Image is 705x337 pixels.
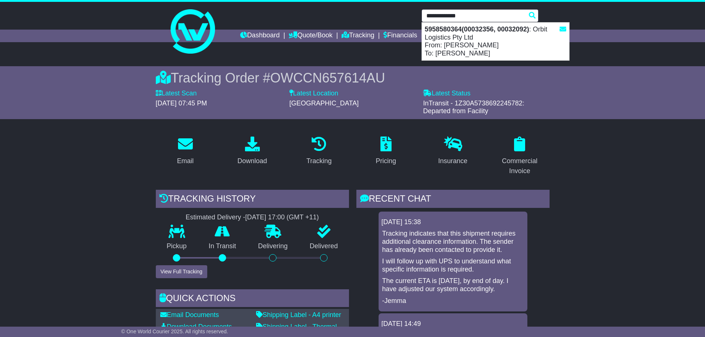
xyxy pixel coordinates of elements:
[490,134,550,179] a: Commercial Invoice
[423,90,470,98] label: Latest Status
[156,213,349,222] div: Estimated Delivery -
[160,311,219,319] a: Email Documents
[382,230,524,254] p: Tracking indicates that this shipment requires additional clearance information. The sender has a...
[156,190,349,210] div: Tracking history
[383,30,417,42] a: Financials
[289,90,338,98] label: Latest Location
[356,190,550,210] div: RECENT CHAT
[289,30,332,42] a: Quote/Book
[382,297,524,305] p: -Jemma
[423,100,524,115] span: InTransit - 1Z30A5738692245782: Departed from Facility
[156,70,550,86] div: Tracking Order #
[240,30,280,42] a: Dashboard
[425,26,529,33] strong: 5958580364(00032356, 00032092)
[306,156,332,166] div: Tracking
[433,134,472,169] a: Insurance
[156,289,349,309] div: Quick Actions
[382,257,524,273] p: I will follow up with UPS to understand what specific information is required.
[422,23,569,60] div: : Orbit Logistics Pty Ltd From: [PERSON_NAME] To: [PERSON_NAME]
[382,277,524,293] p: The current ETA is [DATE], by end of day. I have adjusted our system accordingly.
[302,134,336,169] a: Tracking
[376,156,396,166] div: Pricing
[156,265,207,278] button: View Full Tracking
[256,311,341,319] a: Shipping Label - A4 printer
[172,134,198,169] a: Email
[299,242,349,250] p: Delivered
[342,30,374,42] a: Tracking
[247,242,299,250] p: Delivering
[382,320,524,328] div: [DATE] 14:49
[245,213,319,222] div: [DATE] 17:00 (GMT +11)
[156,242,198,250] p: Pickup
[289,100,359,107] span: [GEOGRAPHIC_DATA]
[121,328,228,334] span: © One World Courier 2025. All rights reserved.
[177,156,194,166] div: Email
[156,100,207,107] span: [DATE] 07:45 PM
[237,156,267,166] div: Download
[156,90,197,98] label: Latest Scan
[438,156,467,166] div: Insurance
[371,134,401,169] a: Pricing
[232,134,272,169] a: Download
[495,156,545,176] div: Commercial Invoice
[382,218,524,226] div: [DATE] 15:38
[160,323,232,330] a: Download Documents
[270,70,385,85] span: OWCCN657614AU
[198,242,247,250] p: In Transit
